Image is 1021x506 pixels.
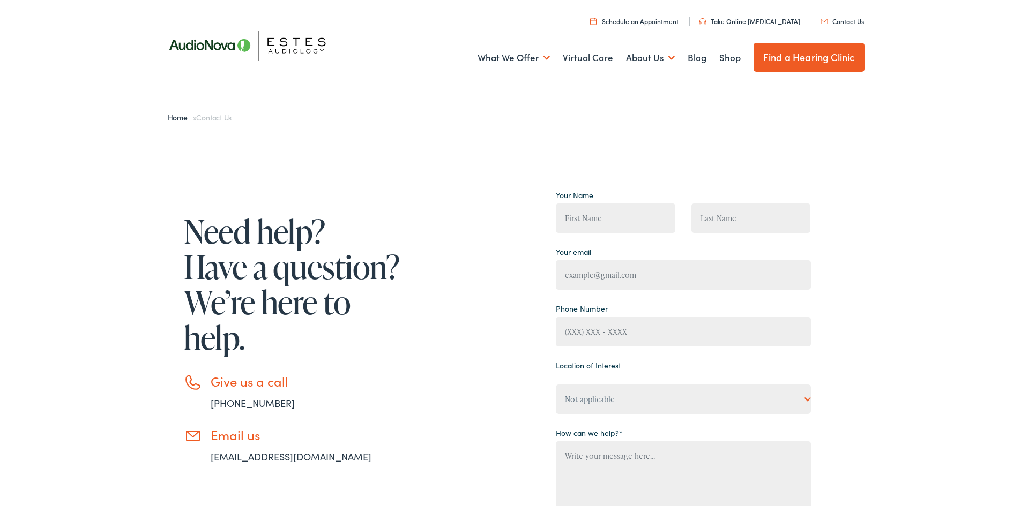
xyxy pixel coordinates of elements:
[556,360,621,371] label: Location of Interest
[556,190,593,201] label: Your Name
[626,38,675,78] a: About Us
[556,317,811,346] input: (XXX) XXX - XXXX
[699,17,800,26] a: Take Online [MEDICAL_DATA]
[556,246,591,258] label: Your email
[184,214,404,355] h1: Need help? Have a question? We’re here to help.
[590,18,597,25] img: utility icon
[196,112,232,123] span: Contact Us
[719,38,741,78] a: Shop
[699,18,706,25] img: utility icon
[688,38,706,78] a: Blog
[211,396,295,410] a: [PHONE_NUMBER]
[691,203,811,233] input: Last Name
[556,260,811,290] input: example@gmail.com
[563,38,613,78] a: Virtual Care
[556,427,623,439] label: How can we help?
[168,112,232,123] span: »
[556,303,608,314] label: Phone Number
[556,203,675,233] input: First Name
[590,17,679,26] a: Schedule an Appointment
[211,374,404,389] h3: Give us a call
[754,43,865,72] a: Find a Hearing Clinic
[821,19,828,24] img: utility icon
[211,427,404,443] h3: Email us
[168,112,193,123] a: Home
[821,17,864,26] a: Contact Us
[478,38,550,78] a: What We Offer
[211,450,371,463] a: [EMAIL_ADDRESS][DOMAIN_NAME]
